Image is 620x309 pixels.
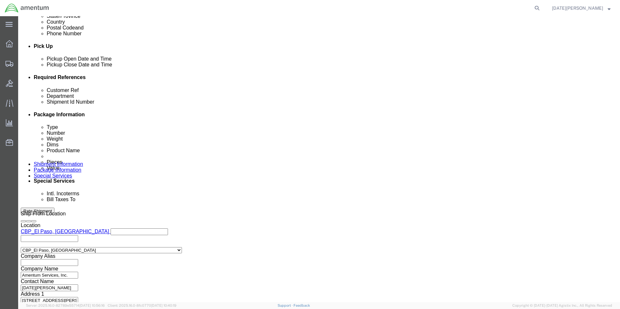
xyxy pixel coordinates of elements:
[108,303,176,307] span: Client: 2025.16.0-8fc0770
[151,303,176,307] span: [DATE] 10:40:19
[278,303,294,307] a: Support
[79,303,105,307] span: [DATE] 10:56:16
[26,303,105,307] span: Server: 2025.16.0-82789e55714
[18,16,620,302] iframe: FS Legacy Container
[5,3,49,13] img: logo
[552,4,611,12] button: [DATE][PERSON_NAME]
[512,303,612,308] span: Copyright © [DATE]-[DATE] Agistix Inc., All Rights Reserved
[552,5,603,12] span: Noel Arrieta
[293,303,310,307] a: Feedback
